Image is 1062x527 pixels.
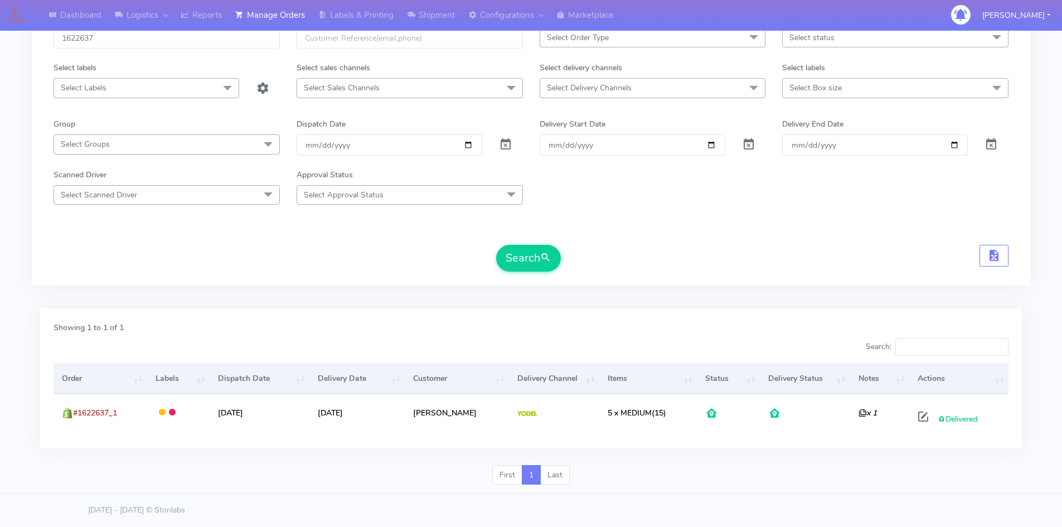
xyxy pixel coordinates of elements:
[697,364,760,394] th: Status: activate to sort column ascending
[608,408,652,418] span: 5 x MEDIUM
[304,190,384,200] span: Select Approval Status
[895,338,1008,356] input: Search:
[938,414,977,424] span: Delivered
[61,139,110,149] span: Select Groups
[54,28,280,49] input: Order Id
[297,62,370,74] label: Select sales channels
[547,83,632,93] span: Select Delivery Channels
[789,83,842,93] span: Select Box size
[974,4,1059,27] button: [PERSON_NAME]
[309,364,405,394] th: Delivery Date: activate to sort column ascending
[297,28,523,49] input: Customer Reference(email,phone)
[54,62,96,74] label: Select labels
[866,338,1008,356] label: Search:
[517,411,537,417] img: Yodel
[608,408,666,418] span: (15)
[789,32,835,43] span: Select status
[496,245,561,272] button: Search
[760,364,850,394] th: Delivery Status: activate to sort column ascending
[522,465,541,485] a: 1
[782,118,843,130] label: Delivery End Date
[54,169,106,181] label: Scanned Driver
[405,394,509,431] td: [PERSON_NAME]
[54,322,124,333] label: Showing 1 to 1 of 1
[304,83,380,93] span: Select Sales Channels
[297,118,346,130] label: Dispatch Date
[599,364,697,394] th: Items: activate to sort column ascending
[297,169,353,181] label: Approval Status
[540,118,605,130] label: Delivery Start Date
[61,190,137,200] span: Select Scanned Driver
[147,364,210,394] th: Labels: activate to sort column ascending
[62,408,73,419] img: shopify.png
[210,364,309,394] th: Dispatch Date: activate to sort column ascending
[61,83,106,93] span: Select Labels
[54,118,75,130] label: Group
[909,364,1008,394] th: Actions: activate to sort column ascending
[210,394,309,431] td: [DATE]
[859,408,877,418] i: x 1
[547,32,609,43] span: Select Order Type
[309,394,405,431] td: [DATE]
[782,62,825,74] label: Select labels
[54,364,147,394] th: Order: activate to sort column ascending
[509,364,599,394] th: Delivery Channel: activate to sort column ascending
[405,364,509,394] th: Customer: activate to sort column ascending
[73,408,117,418] span: #1622637_1
[850,364,909,394] th: Notes: activate to sort column ascending
[540,62,622,74] label: Select delivery channels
